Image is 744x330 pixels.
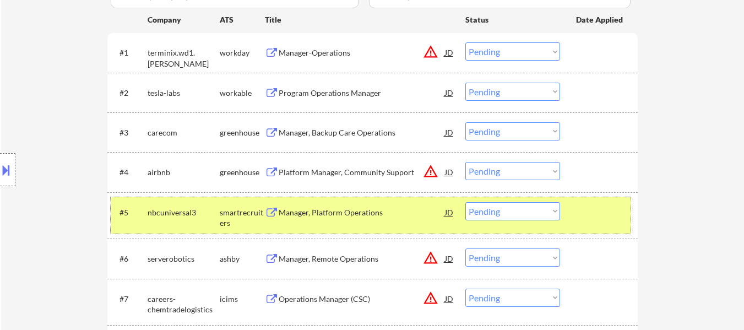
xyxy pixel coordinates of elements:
[220,88,265,99] div: workable
[444,83,455,102] div: JD
[423,250,438,266] button: warning_amber
[148,47,220,69] div: terminix.wd1.[PERSON_NAME]
[148,294,220,315] div: careers-chemtradelogistics
[444,289,455,309] div: JD
[576,14,624,25] div: Date Applied
[220,167,265,178] div: greenhouse
[220,127,265,138] div: greenhouse
[220,294,265,305] div: icims
[220,14,265,25] div: ATS
[265,14,455,25] div: Title
[444,42,455,62] div: JD
[279,88,445,99] div: Program Operations Manager
[444,162,455,182] div: JD
[279,207,445,218] div: Manager, Platform Operations
[148,14,220,25] div: Company
[120,294,139,305] div: #7
[423,164,438,179] button: warning_amber
[279,47,445,58] div: Manager-Operations
[444,122,455,142] div: JD
[279,253,445,264] div: Manager, Remote Operations
[220,47,265,58] div: workday
[444,202,455,222] div: JD
[423,44,438,59] button: warning_amber
[423,290,438,306] button: warning_amber
[279,127,445,138] div: Manager, Backup Care Operations
[279,294,445,305] div: Operations Manager (CSC)
[465,9,560,29] div: Status
[120,47,139,58] div: #1
[279,167,445,178] div: Platform Manager, Community Support
[444,248,455,268] div: JD
[220,207,265,229] div: smartrecruiters
[220,253,265,264] div: ashby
